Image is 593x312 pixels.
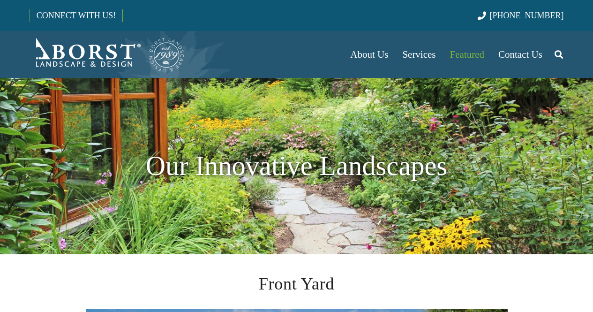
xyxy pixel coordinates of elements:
h2: Front Yard [86,271,508,297]
span: Services [402,49,435,60]
a: Featured [443,31,491,78]
a: CONNECT WITH US! [30,4,122,27]
h1: Our Innovative Landscapes [30,145,564,187]
a: Services [395,31,443,78]
a: [PHONE_NUMBER] [478,11,563,20]
span: Contact Us [498,49,542,60]
a: Contact Us [491,31,549,78]
span: Featured [450,49,484,60]
a: Borst-Logo [30,36,185,73]
a: About Us [343,31,395,78]
span: About Us [350,49,388,60]
a: Search [549,43,568,66]
span: [PHONE_NUMBER] [490,11,564,20]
